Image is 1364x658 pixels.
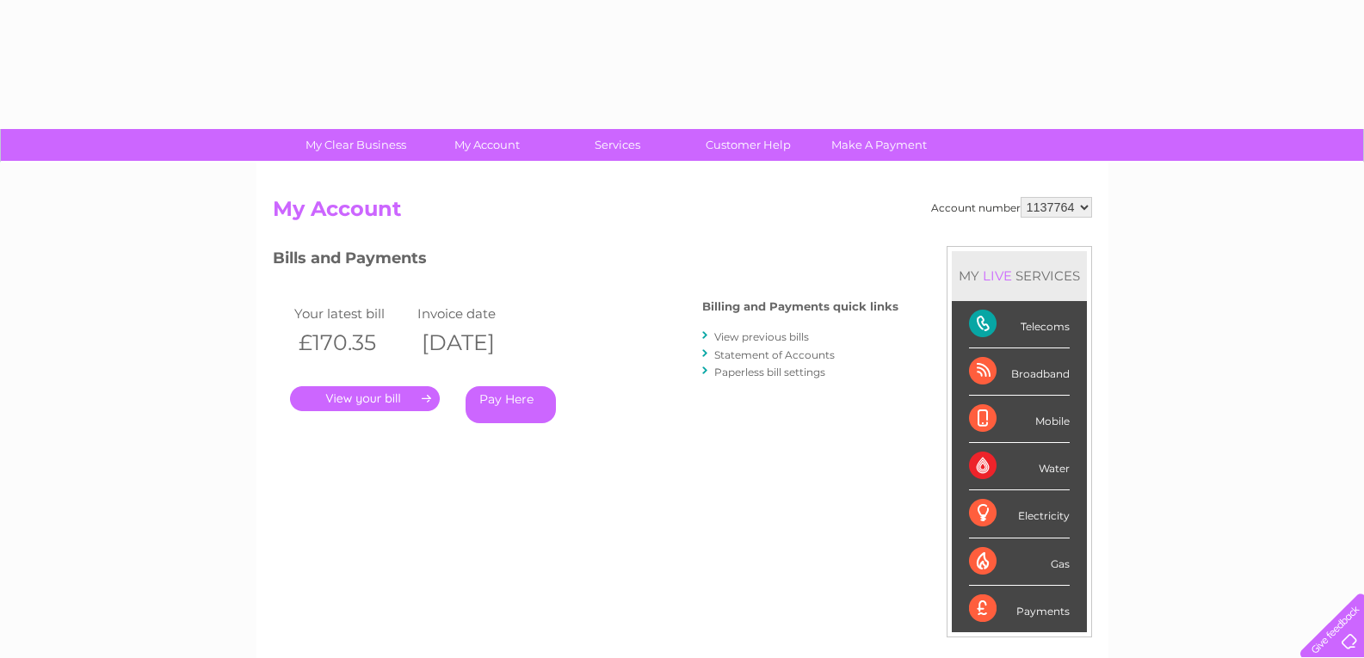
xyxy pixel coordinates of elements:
div: LIVE [979,268,1015,284]
div: Gas [969,538,1070,586]
div: Water [969,443,1070,490]
a: My Clear Business [285,129,427,161]
a: Customer Help [677,129,819,161]
div: Broadband [969,348,1070,396]
div: Mobile [969,396,1070,443]
a: View previous bills [714,330,809,343]
h4: Billing and Payments quick links [702,300,898,313]
div: Telecoms [969,301,1070,348]
a: . [290,386,440,411]
h3: Bills and Payments [273,246,898,276]
div: Payments [969,586,1070,632]
a: Services [546,129,688,161]
td: Your latest bill [290,302,414,325]
div: Electricity [969,490,1070,538]
a: Make A Payment [808,129,950,161]
td: Invoice date [413,302,537,325]
th: [DATE] [413,325,537,360]
a: Pay Here [466,386,556,423]
th: £170.35 [290,325,414,360]
a: Paperless bill settings [714,366,825,378]
div: Account number [931,197,1092,218]
a: Statement of Accounts [714,348,835,361]
h2: My Account [273,197,1092,230]
div: MY SERVICES [952,251,1087,300]
a: My Account [416,129,558,161]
